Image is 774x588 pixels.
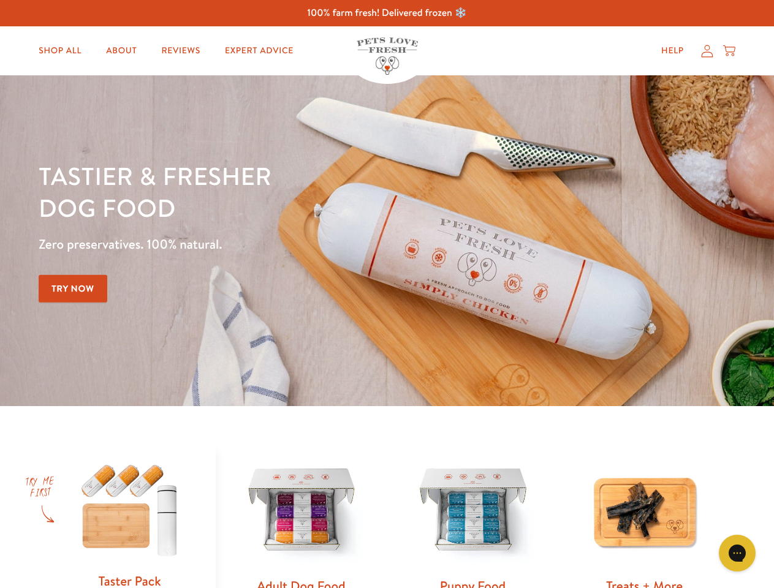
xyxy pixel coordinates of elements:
[39,275,107,303] a: Try Now
[357,37,418,75] img: Pets Love Fresh
[651,39,694,63] a: Help
[39,233,503,255] p: Zero preservatives. 100% natural.
[151,39,210,63] a: Reviews
[713,530,762,576] iframe: Gorgias live chat messenger
[39,160,503,224] h1: Tastier & fresher dog food
[215,39,303,63] a: Expert Advice
[96,39,146,63] a: About
[29,39,91,63] a: Shop All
